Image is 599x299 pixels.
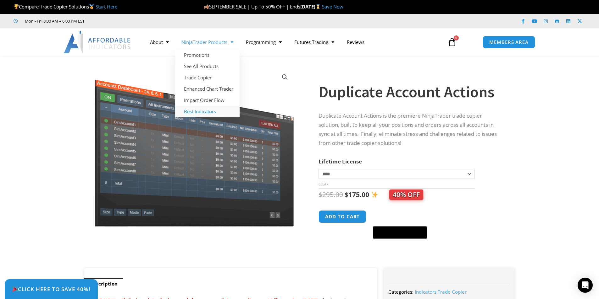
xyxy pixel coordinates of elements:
span: 40% OFF [389,190,423,200]
a: Reviews [341,35,371,49]
div: Open Intercom Messenger [578,278,593,293]
a: Best Indicators [175,106,240,117]
img: ⌛ [316,4,320,9]
nav: Menu [144,35,441,49]
a: View full-screen image gallery [279,72,291,83]
bdi: 175.00 [345,190,369,199]
img: ✨ [371,191,378,198]
a: Enhanced Chart Trader [175,83,240,94]
a: Promotions [175,49,240,61]
button: Add to cart [319,210,366,223]
p: Duplicate Account Actions is the premiere NinjaTrader trade copier solution, built to keep all yo... [319,111,502,148]
a: See All Products [175,61,240,72]
bdi: 295.00 [319,190,343,199]
a: Save Now [322,3,343,10]
a: 0 [438,33,466,51]
button: Buy with GPay [373,226,427,239]
img: 🎉 [12,286,18,292]
a: Futures Trading [288,35,341,49]
a: Programming [240,35,288,49]
img: 🏆 [14,4,19,9]
iframe: Customer reviews powered by Trustpilot [93,18,188,24]
a: Start Here [96,3,117,10]
label: Lifetime License [319,158,362,165]
ul: NinjaTrader Products [175,49,240,117]
iframe: Secure express checkout frame [372,209,428,224]
span: Mon - Fri: 8:00 AM – 6:00 PM EST [23,17,85,25]
span: Click Here to save 40%! [12,286,91,292]
a: 🎉Click Here to save 40%! [5,279,98,299]
span: 0 [454,35,459,40]
span: MEMBERS AREA [489,40,529,45]
img: 🥇 [89,4,94,9]
h1: Duplicate Account Actions [319,81,502,103]
span: $ [345,190,348,199]
a: MEMBERS AREA [483,36,535,49]
img: LogoAI | Affordable Indicators – NinjaTrader [64,31,131,53]
span: SEPTEMBER SALE | Up To 50% OFF | Ends [204,3,300,10]
img: 🍂 [204,4,209,9]
a: Trade Copier [175,72,240,83]
a: About [144,35,175,49]
span: $ [319,190,322,199]
a: Clear options [319,182,328,186]
strong: [DATE] [300,3,322,10]
span: Compare Trade Copier Solutions [14,3,117,10]
a: Impact Order Flow [175,94,240,106]
iframe: PayPal Message 1 [319,243,502,248]
a: NinjaTrader Products [175,35,240,49]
